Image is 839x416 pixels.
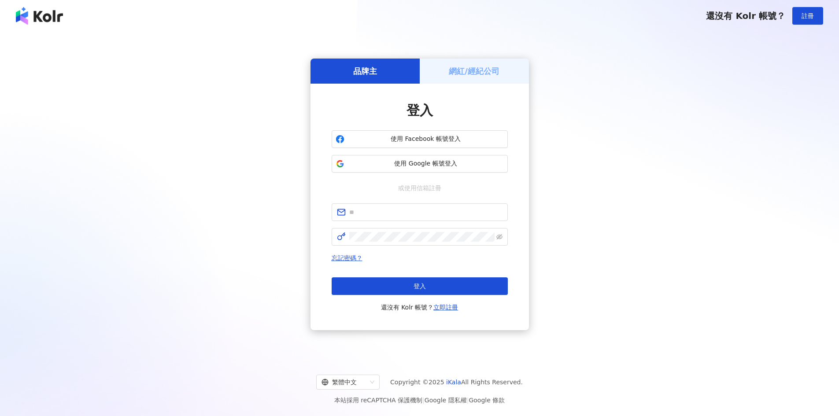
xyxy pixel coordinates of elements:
[449,66,499,77] h5: 網紅/經紀公司
[392,183,447,193] span: 或使用信箱註冊
[467,397,469,404] span: |
[414,283,426,290] span: 登入
[469,397,505,404] a: Google 條款
[496,234,503,240] span: eye-invisible
[348,135,504,144] span: 使用 Facebook 帳號登入
[381,302,458,313] span: 還沒有 Kolr 帳號？
[407,103,433,118] span: 登入
[332,155,508,173] button: 使用 Google 帳號登入
[353,66,377,77] h5: 品牌主
[334,395,505,405] span: 本站採用 reCAPTCHA 保護機制
[706,11,785,21] span: 還沒有 Kolr 帳號？
[422,397,425,404] span: |
[348,159,504,168] span: 使用 Google 帳號登入
[390,377,523,387] span: Copyright © 2025 All Rights Reserved.
[322,375,366,389] div: 繁體中文
[802,12,814,19] span: 註冊
[446,379,461,386] a: iKala
[332,277,508,295] button: 登入
[792,7,823,25] button: 註冊
[16,7,63,25] img: logo
[332,130,508,148] button: 使用 Facebook 帳號登入
[425,397,467,404] a: Google 隱私權
[332,254,362,261] a: 忘記密碼？
[433,304,458,311] a: 立即註冊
